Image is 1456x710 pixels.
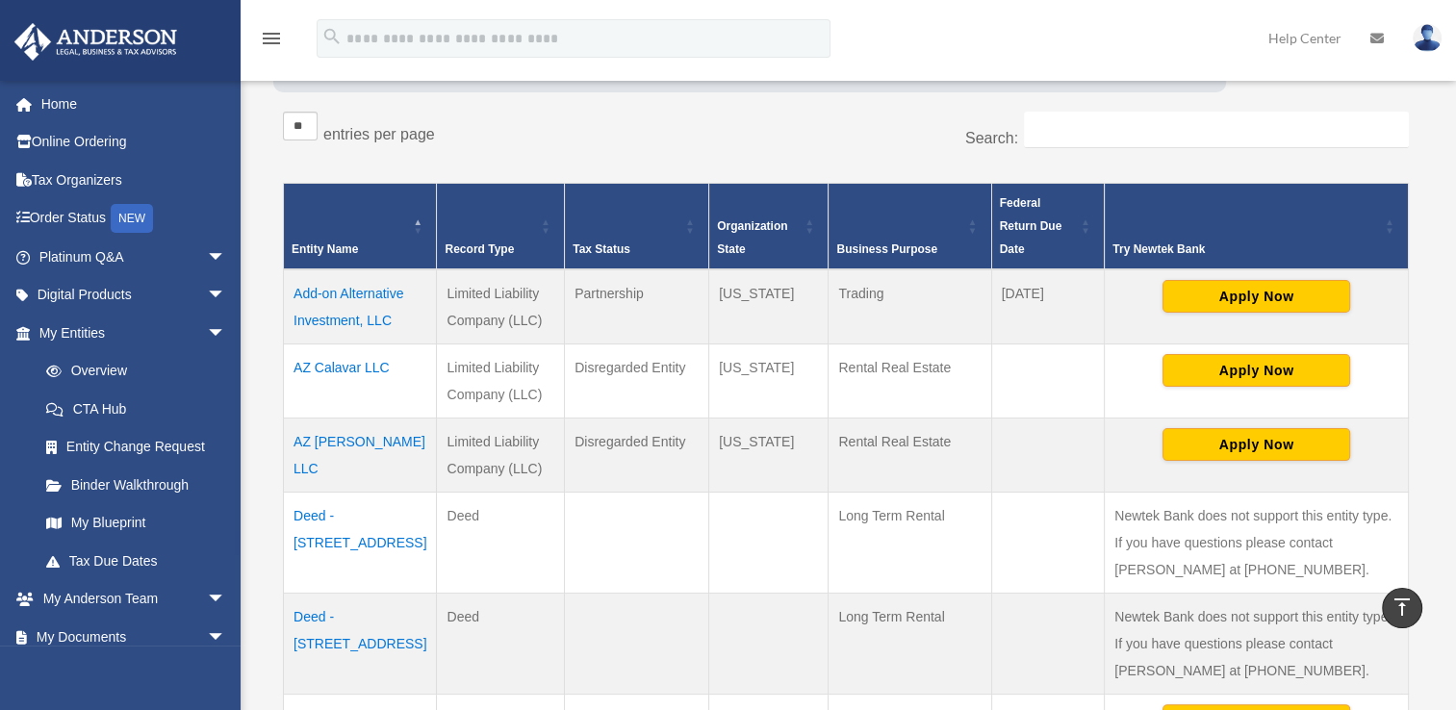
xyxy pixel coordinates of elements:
[709,343,829,418] td: [US_STATE]
[829,269,991,344] td: Trading
[284,593,437,694] td: Deed - [STREET_ADDRESS]
[1391,596,1414,619] i: vertical_align_top
[13,161,255,199] a: Tax Organizers
[1112,238,1379,261] div: Try Newtek Bank
[565,269,709,344] td: Partnership
[437,183,565,269] th: Record Type: Activate to sort
[207,276,245,316] span: arrow_drop_down
[565,343,709,418] td: Disregarded Entity
[445,242,514,256] span: Record Type
[829,183,991,269] th: Business Purpose: Activate to sort
[13,85,255,123] a: Home
[829,492,991,593] td: Long Term Rental
[1162,354,1350,387] button: Apply Now
[1162,428,1350,461] button: Apply Now
[836,242,937,256] span: Business Purpose
[437,593,565,694] td: Deed
[27,466,245,504] a: Binder Walkthrough
[284,343,437,418] td: AZ Calavar LLC
[27,390,245,428] a: CTA Hub
[9,23,183,61] img: Anderson Advisors Platinum Portal
[1382,588,1422,628] a: vertical_align_top
[27,542,245,580] a: Tax Due Dates
[13,314,245,352] a: My Entitiesarrow_drop_down
[1000,196,1062,256] span: Federal Return Due Date
[965,130,1018,146] label: Search:
[260,27,283,50] i: menu
[27,352,236,391] a: Overview
[829,593,991,694] td: Long Term Rental
[207,580,245,620] span: arrow_drop_down
[321,26,343,47] i: search
[829,343,991,418] td: Rental Real Estate
[709,183,829,269] th: Organization State: Activate to sort
[13,238,255,276] a: Platinum Q&Aarrow_drop_down
[13,618,255,656] a: My Documentsarrow_drop_down
[13,580,255,619] a: My Anderson Teamarrow_drop_down
[13,199,255,239] a: Order StatusNEW
[1105,183,1409,269] th: Try Newtek Bank : Activate to sort
[27,504,245,543] a: My Blueprint
[1162,280,1350,313] button: Apply Now
[284,418,437,492] td: AZ [PERSON_NAME] LLC
[284,269,437,344] td: Add-on Alternative Investment, LLC
[437,492,565,593] td: Deed
[207,238,245,277] span: arrow_drop_down
[709,269,829,344] td: [US_STATE]
[207,314,245,353] span: arrow_drop_down
[292,242,358,256] span: Entity Name
[1413,24,1442,52] img: User Pic
[991,183,1105,269] th: Federal Return Due Date: Activate to sort
[565,418,709,492] td: Disregarded Entity
[829,418,991,492] td: Rental Real Estate
[13,276,255,315] a: Digital Productsarrow_drop_down
[717,219,787,256] span: Organization State
[991,269,1105,344] td: [DATE]
[284,183,437,269] th: Entity Name: Activate to invert sorting
[565,183,709,269] th: Tax Status: Activate to sort
[27,428,245,467] a: Entity Change Request
[437,269,565,344] td: Limited Liability Company (LLC)
[1105,492,1409,593] td: Newtek Bank does not support this entity type. If you have questions please contact [PERSON_NAME]...
[437,418,565,492] td: Limited Liability Company (LLC)
[323,126,435,142] label: entries per page
[709,418,829,492] td: [US_STATE]
[13,123,255,162] a: Online Ordering
[284,492,437,593] td: Deed - [STREET_ADDRESS]
[260,34,283,50] a: menu
[111,204,153,233] div: NEW
[437,343,565,418] td: Limited Liability Company (LLC)
[573,242,630,256] span: Tax Status
[1105,593,1409,694] td: Newtek Bank does not support this entity type. If you have questions please contact [PERSON_NAME]...
[207,618,245,657] span: arrow_drop_down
